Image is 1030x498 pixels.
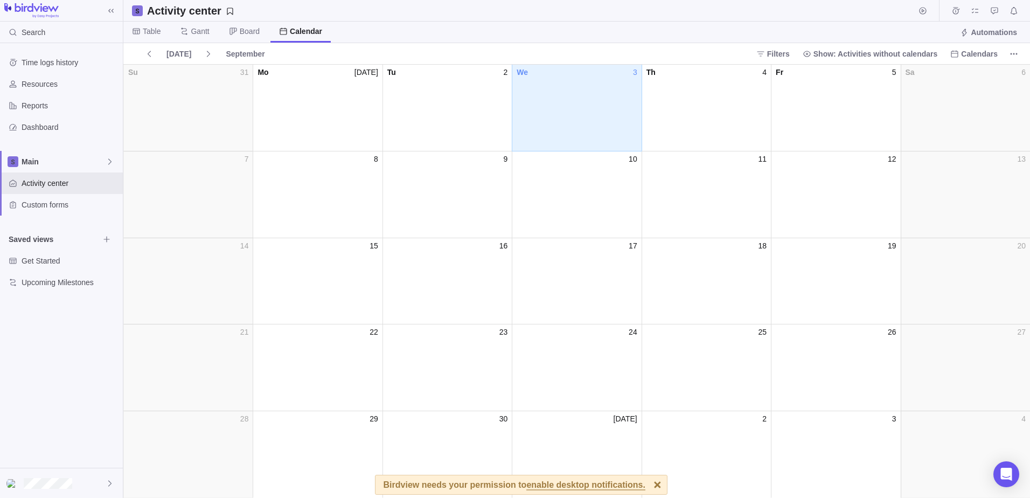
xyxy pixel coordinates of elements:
[813,49,938,59] span: Show: Activities without calendars
[123,411,253,498] div: day_28
[147,3,221,18] h2: Activity center
[968,3,983,18] span: My assignments
[512,411,641,498] div: day_Oct 1
[993,461,1019,487] div: Open Intercom Messenger
[888,240,896,251] span: 19
[1017,327,1026,337] span: 27
[946,46,1002,61] span: Calendars
[6,477,19,490] div: Sofia Tsalamlal
[128,67,138,78] span: Su
[901,411,1030,498] div: day_4
[1017,154,1026,164] span: 13
[503,67,507,78] span: 2
[253,411,382,498] div: day_29
[1017,240,1026,251] span: 20
[499,240,508,251] span: 16
[123,324,253,411] div: day_21
[240,26,260,37] span: Board
[517,67,528,78] span: We
[22,122,119,133] span: Dashboard
[22,199,119,210] span: Custom forms
[771,324,900,411] div: day_26
[629,154,637,164] span: 10
[776,67,783,78] span: Fr
[758,240,767,251] span: 18
[240,413,249,424] span: 28
[22,27,45,38] span: Search
[382,238,512,325] div: day_16
[253,65,382,151] div: day_Sep 1
[646,67,656,78] span: Th
[642,238,771,325] div: day_18
[771,151,900,238] div: day_12
[948,8,963,17] a: Time logs
[987,3,1002,18] span: Approval requests
[22,100,119,111] span: Reports
[629,240,637,251] span: 17
[987,8,1002,17] a: Approval requests
[4,3,59,18] img: logo
[629,327,637,337] span: 24
[771,65,900,151] div: day_5
[642,324,771,411] div: day_25
[382,151,512,238] div: day_9
[961,49,998,59] span: Calendars
[290,26,322,37] span: Calendar
[798,46,942,61] span: Show: Activities without calendars
[1006,8,1021,17] a: Notifications
[888,154,896,164] span: 12
[968,8,983,17] a: My assignments
[6,479,19,488] img: Show
[512,238,641,325] div: day_17
[166,49,191,59] span: [DATE]
[633,67,637,78] span: 3
[512,64,641,151] div: day_3
[971,27,1017,38] span: Automations
[384,475,645,494] div: Birdview needs your permission to
[901,65,1030,151] div: day_6
[499,327,508,337] span: 23
[382,411,512,498] div: day_30
[758,327,767,337] span: 25
[956,25,1021,40] span: Automations
[1006,46,1021,61] span: More actions
[1021,67,1026,78] span: 6
[245,154,249,164] span: 7
[771,411,900,498] div: day_3
[123,238,253,325] div: day_14
[123,151,253,238] div: day_7
[642,65,771,151] div: day_4
[892,67,896,78] span: 5
[22,255,119,266] span: Get Started
[253,238,382,325] div: day_15
[370,327,378,337] span: 22
[901,151,1030,238] div: day_13
[1006,3,1021,18] span: Notifications
[901,238,1030,325] div: day_20
[526,481,645,490] span: enable desktop notifications.
[143,26,161,37] span: Table
[240,67,249,78] span: 31
[512,324,641,411] div: day_24
[240,240,249,251] span: 14
[915,3,930,18] span: Start timer
[901,324,1030,411] div: day_27
[512,151,641,238] div: day_10
[370,240,378,251] span: 15
[758,154,767,164] span: 11
[22,79,119,89] span: Resources
[99,232,114,247] span: Browse views
[162,46,196,61] span: [DATE]
[9,234,99,245] span: Saved views
[253,151,382,238] div: day_8
[22,156,106,167] span: Main
[1021,413,1026,424] span: 4
[762,67,767,78] span: 4
[762,413,767,424] span: 2
[143,3,239,18] span: Save your current layout and filters as a View
[892,413,896,424] span: 3
[503,154,507,164] span: 9
[382,324,512,411] div: day_23
[752,46,794,61] span: Filters
[22,57,119,68] span: Time logs history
